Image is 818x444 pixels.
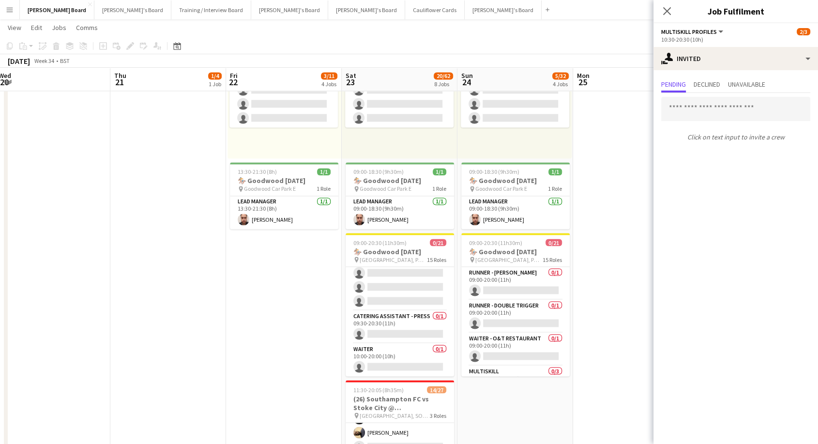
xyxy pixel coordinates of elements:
button: Training / Interview Board [171,0,251,19]
div: BST [60,57,70,64]
div: Invited [653,47,818,70]
div: 10:30-20:30 (10h) [661,36,810,43]
a: Jobs [48,21,70,34]
span: MULTISKILL PROFILES [661,28,717,35]
button: [PERSON_NAME]'s Board [251,0,328,19]
span: Edit [31,23,42,32]
a: Edit [27,21,46,34]
span: Unavailable [728,81,765,88]
span: Comms [76,23,98,32]
button: Cauliflower Cards [405,0,465,19]
span: View [8,23,21,32]
a: View [4,21,25,34]
button: [PERSON_NAME]'s Board [328,0,405,19]
span: Jobs [52,23,66,32]
button: [PERSON_NAME] Board [20,0,94,19]
button: MULTISKILL PROFILES [661,28,725,35]
div: [DATE] [8,56,30,66]
span: Pending [661,81,686,88]
span: Declined [694,81,720,88]
h3: Job Fulfilment [653,5,818,17]
button: [PERSON_NAME]'s Board [94,0,171,19]
button: [PERSON_NAME]'s Board [465,0,542,19]
span: 2/3 [797,28,810,35]
a: Comms [72,21,102,34]
p: Click on text input to invite a crew [653,129,818,145]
